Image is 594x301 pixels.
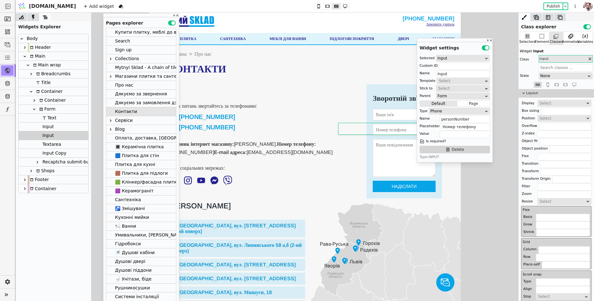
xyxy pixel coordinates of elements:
[115,81,133,89] div: Про нас
[19,140,88,149] div: Textarea
[523,286,533,292] div: Align
[19,131,88,140] div: Input
[540,115,585,122] div: Select
[106,284,176,292] div: Рушникосушки
[583,1,593,12] img: 1611404642663-DSC_1169-po-%D1%81cropped.jpg
[19,51,293,62] p: Контакти
[523,214,533,220] div: Basis
[562,39,580,45] div: Animation
[19,122,88,131] div: Input
[19,227,156,244] a: м. [GEOGRAPHIC_DATA], вул. Липинського 58 а,б (2-ий поверх)
[430,108,484,114] div: Phone
[115,169,168,178] div: 🟫 Плитка для підлоги
[420,146,490,153] button: Delete
[523,240,590,245] h4: Grid
[19,87,88,96] div: Container
[30,101,86,108] strong: [PHONE_NUMBER]
[106,28,176,37] div: Купити плитку, меблі до ванни, сантехніку, ламінат, двері
[420,55,435,61] div: Selected
[523,207,590,213] h4: Flex
[106,240,176,248] div: Гідробокси
[25,34,38,43] div: Body
[19,288,156,300] a: м. [GEOGRAPHIC_DATA], вул. [STREET_ADDRESS]
[420,123,440,129] div: Placeholder
[115,204,145,213] div: 🚰 Змішувачі
[115,134,205,142] div: Оплата, доставка, [GEOGRAPHIC_DATA]
[420,78,435,84] div: Template
[115,90,167,98] div: Дякуємо за звернення
[19,189,156,198] div: [PERSON_NAME]
[106,231,176,240] div: Умивальники, [PERSON_NAME]
[106,196,176,204] div: Сантехніка
[106,151,176,160] div: 🟦 Плитка для стін
[521,138,538,144] div: Object fit
[16,21,91,30] div: Widgets Explorer
[521,191,532,197] div: Zoom
[520,39,536,45] div: Selectors
[29,3,76,10] span: [DOMAIN_NAME]
[106,72,176,81] div: Магазини плитки та сантехніки Митний СКЛАД
[149,13,461,301] iframe: To enrich screen reader interactions, please activate Accessibility in Grammarly extension settings
[106,169,176,178] div: 🟫 Плитка для підлоги
[19,207,156,225] a: м. [GEOGRAPHIC_DATA], вул. [STREET_ADDRESS] (2-ий поверх)
[19,39,39,44] div: Головна
[19,128,217,144] p: [PERSON_NAME]. [PHONE_NUMBER] [EMAIL_ADDRESS][DOMAIN_NAME]
[115,248,155,257] div: 🚿 Душові кабіни
[106,213,176,222] div: Кухонні мийки
[521,183,531,190] div: Filter
[19,175,88,184] div: Footer
[28,52,45,60] div: Main
[41,122,54,131] div: Input
[41,114,56,122] div: Text
[420,63,437,69] div: Custom ID
[44,39,63,44] a: Про нас
[544,3,563,9] button: Publish
[106,99,176,107] div: Дякуємо за замовлення дзвінка
[106,204,176,213] div: 🚰 Змішувачі
[19,246,156,258] a: м. [GEOGRAPHIC_DATA], вул. [STREET_ADDRESS]
[115,292,159,301] div: Системи інсталяції
[106,266,176,275] div: Душові піддони
[523,272,590,277] h4: Scroll snap
[19,52,88,61] div: Main
[438,85,484,92] div: Select
[439,78,484,84] div: Select
[521,115,536,122] div: Position
[115,178,179,186] div: 🟩 Клінкер/фасадна плитка
[523,254,531,260] div: Row
[520,55,529,64] div: Class
[115,46,132,54] div: Sign up
[248,23,260,30] a: Двері
[540,198,585,205] div: Select
[180,23,225,30] div: Підлогові покриття
[19,101,86,108] p: +38
[106,54,176,63] div: Collections
[223,168,286,179] button: Надіслати
[19,260,156,272] a: м. [GEOGRAPHIC_DATA], вул. [STREET_ADDRESS]
[41,131,54,140] div: Input
[523,293,532,300] div: Stop
[65,137,97,142] strong: E-mail адреса:
[106,134,176,143] div: Оплата, доставка, [GEOGRAPHIC_DATA]
[420,131,429,137] div: Value
[128,129,167,134] strong: Номер телефону:
[520,73,529,79] div: State
[115,151,159,160] div: 🟦 Плитка для стін
[19,110,86,120] a: +38[PHONE_NUMBER]
[19,184,88,193] div: Container
[103,17,179,26] div: Pages explorer
[115,240,141,248] div: Гідробокси
[243,171,267,176] div: Надіслати
[16,0,79,12] a: [DOMAIN_NAME]
[523,246,537,253] div: Column
[115,28,252,37] div: Купити плитку, меблі до ванни, сантехніку, ламінат, двері
[535,39,549,45] div: Element
[115,284,150,292] div: Рушникосушки
[30,111,86,118] strong: [PHONE_NUMBER]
